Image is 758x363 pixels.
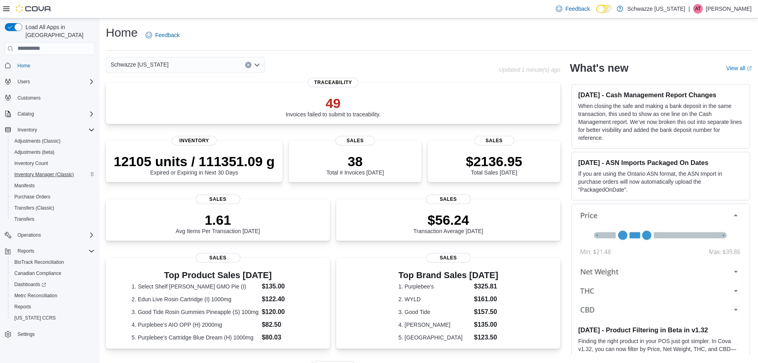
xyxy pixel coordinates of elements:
p: 12105 units / 111351.09 g [114,153,275,169]
span: Reports [11,302,95,312]
p: When closing the safe and making a bank deposit in the same transaction, this used to show as one... [578,102,743,142]
button: Reports [8,301,98,312]
button: Adjustments (Classic) [8,135,98,147]
span: Catalog [14,109,95,119]
button: BioTrack Reconciliation [8,257,98,268]
button: Operations [2,230,98,241]
span: Sales [196,194,240,204]
h3: Top Product Sales [DATE] [132,271,304,280]
div: Total Sales [DATE] [466,153,522,176]
a: Home [14,61,33,71]
span: Inventory [14,125,95,135]
button: Inventory [2,124,98,135]
span: Sales [474,136,514,145]
button: Open list of options [254,62,260,68]
a: [US_STATE] CCRS [11,313,59,323]
h3: [DATE] - Product Filtering in Beta in v1.32 [578,326,743,334]
span: Inventory Count [14,160,48,167]
span: Dashboards [11,280,95,289]
dd: $82.50 [262,320,304,330]
dd: $120.00 [262,307,304,317]
a: Adjustments (Classic) [11,136,64,146]
span: Purchase Orders [14,194,51,200]
span: Washington CCRS [11,313,95,323]
a: Dashboards [11,280,49,289]
span: Operations [18,232,41,238]
a: Transfers (Classic) [11,203,57,213]
span: Adjustments (Classic) [11,136,95,146]
span: Transfers [14,216,34,222]
a: Metrc Reconciliation [11,291,60,300]
dd: $80.03 [262,333,304,342]
span: Sales [426,194,471,204]
dd: $122.40 [262,294,304,304]
div: Invoices failed to submit to traceability. [286,95,381,118]
p: [PERSON_NAME] [706,4,752,14]
button: Transfers (Classic) [8,202,98,214]
span: Inventory Manager (Classic) [14,171,74,178]
a: Feedback [142,27,183,43]
div: Total # Invoices [DATE] [326,153,384,176]
a: Adjustments (beta) [11,147,58,157]
nav: Complex example [5,57,95,361]
span: Home [14,61,95,71]
a: Canadian Compliance [11,269,64,278]
svg: External link [747,66,752,71]
span: Manifests [14,182,35,189]
span: Reports [18,248,34,254]
span: Sales [335,136,375,145]
dt: 4. [PERSON_NAME] [398,321,471,329]
button: Inventory Count [8,158,98,169]
dt: 1. Select Shelf [PERSON_NAME] GMO Pie (I) [132,283,259,290]
a: Transfers [11,214,37,224]
button: Home [2,60,98,71]
span: Reports [14,304,31,310]
span: Settings [18,331,35,337]
h3: Top Brand Sales [DATE] [398,271,498,280]
span: Sales [426,253,471,263]
button: Canadian Compliance [8,268,98,279]
span: Sales [196,253,240,263]
button: Purchase Orders [8,191,98,202]
span: Home [18,63,30,69]
div: Avg Items Per Transaction [DATE] [176,212,260,234]
p: If you are using the Ontario ASN format, the ASN Import in purchase orders will now automatically... [578,170,743,194]
span: Inventory Manager (Classic) [11,170,95,179]
a: Manifests [11,181,38,190]
dt: 5. [GEOGRAPHIC_DATA] [398,334,471,341]
button: Catalog [14,109,37,119]
p: $2136.95 [466,153,522,169]
a: Purchase Orders [11,192,54,202]
button: Clear input [245,62,251,68]
p: $56.24 [413,212,483,228]
dd: $157.50 [474,307,498,317]
span: Inventory [18,127,37,133]
span: Schwazze [US_STATE] [111,60,169,69]
span: Reports [14,246,95,256]
span: Transfers (Classic) [14,205,54,211]
button: Adjustments (beta) [8,147,98,158]
a: BioTrack Reconciliation [11,257,67,267]
a: View allExternal link [726,65,752,71]
span: Adjustments (beta) [11,147,95,157]
dt: 1. Purplebee's [398,283,471,290]
button: Settings [2,328,98,340]
img: Cova [16,5,52,13]
dt: 2. Edun Live Rosin Cartridge (I) 1000mg [132,295,259,303]
span: Feedback [155,31,179,39]
p: 1.61 [176,212,260,228]
span: Users [14,77,95,86]
span: Traceability [308,78,359,87]
span: Transfers (Classic) [11,203,95,213]
dd: $325.81 [474,282,498,291]
button: Inventory Manager (Classic) [8,169,98,180]
span: Purchase Orders [11,192,95,202]
button: Metrc Reconciliation [8,290,98,301]
button: Operations [14,230,44,240]
button: Reports [14,246,37,256]
span: Inventory Count [11,159,95,168]
div: Expired or Expiring in Next 30 Days [114,153,275,176]
a: Inventory Manager (Classic) [11,170,77,179]
a: Inventory Count [11,159,51,168]
span: Metrc Reconciliation [14,292,57,299]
